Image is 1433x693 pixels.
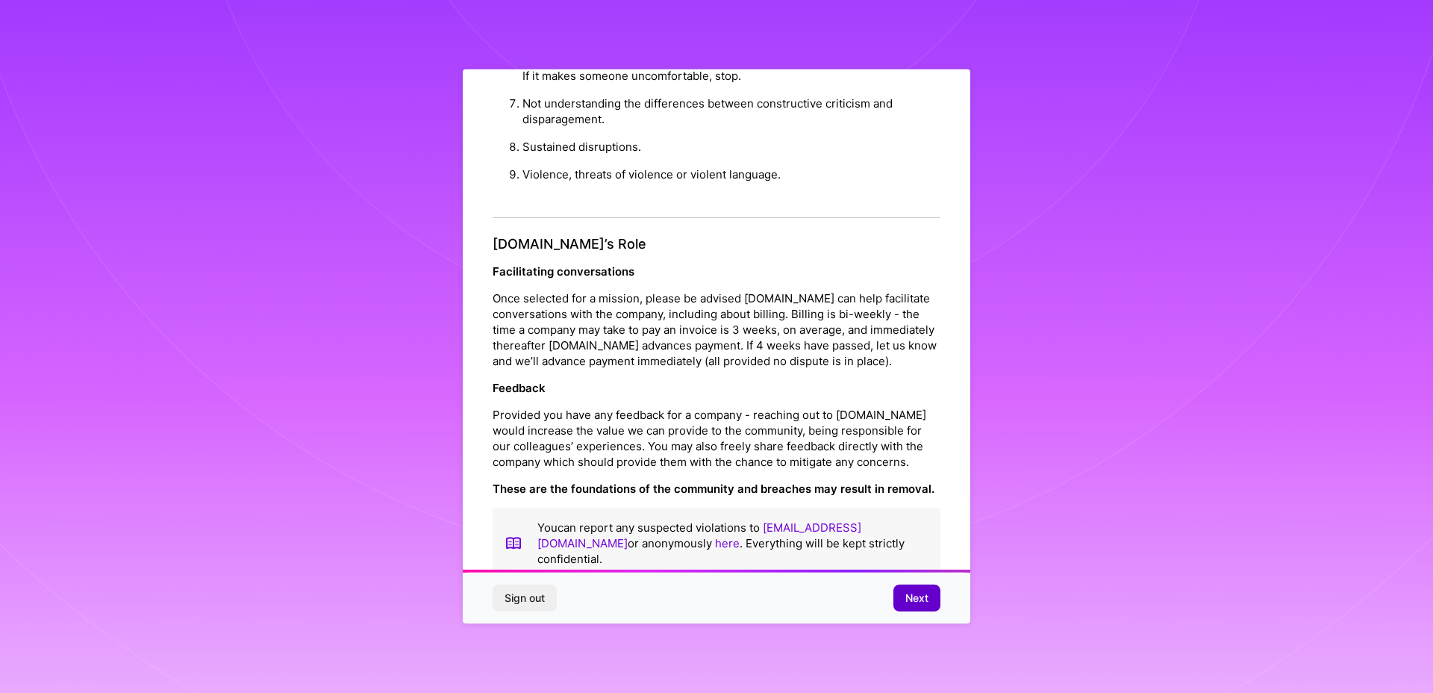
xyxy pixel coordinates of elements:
span: Next [905,591,928,606]
li: Violence, threats of violence or violent language. [522,161,940,188]
img: book icon [505,520,522,567]
button: Next [893,585,940,612]
li: Not understanding the differences between constructive criticism and disparagement. [522,90,940,133]
strong: Feedback [493,381,546,395]
strong: Facilitating conversations [493,264,634,279]
li: Sustained disruptions. [522,133,940,161]
strong: These are the foundations of the community and breaches may result in removal. [493,482,934,496]
p: Provided you have any feedback for a company - reaching out to [DOMAIN_NAME] would increase the v... [493,407,940,470]
a: here [715,536,740,550]
span: Sign out [505,591,545,606]
p: Once selected for a mission, please be advised [DOMAIN_NAME] can help facilitate conversations wi... [493,290,940,369]
a: [EMAIL_ADDRESS][DOMAIN_NAME] [537,520,861,550]
p: You can report any suspected violations to or anonymously . Everything will be kept strictly conf... [537,520,928,567]
h4: [DOMAIN_NAME]’s Role [493,236,940,252]
button: Sign out [493,585,557,612]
